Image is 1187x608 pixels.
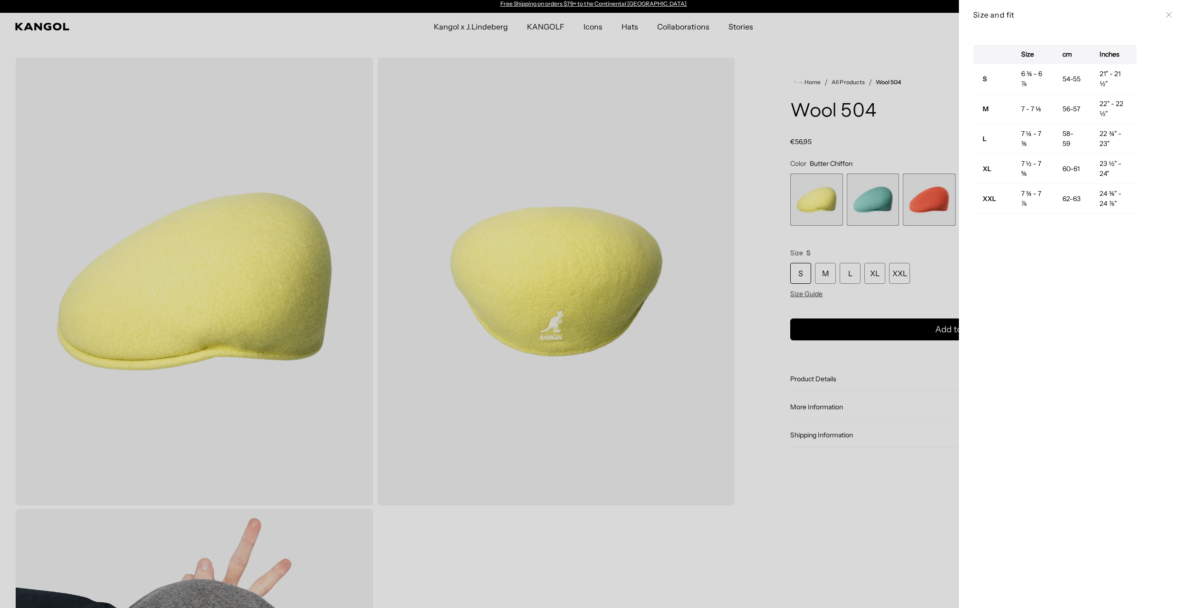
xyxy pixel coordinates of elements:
[1053,64,1091,94] td: 54-55
[1090,184,1137,214] td: 24 ⅜" - 24 ⅞"
[1090,94,1137,124] td: 22" - 22 ½"
[983,105,989,113] strong: M
[1012,64,1053,94] td: 6 ¾ - 6 ⅞
[1053,124,1091,154] td: 58-59
[973,10,1161,20] h3: Size and fit
[1012,154,1053,184] td: 7 ½ - 7 ⅝
[1090,45,1137,64] th: Inches
[1090,64,1137,94] td: 21" - 21 ½"
[983,194,996,203] strong: XXL
[1053,94,1091,124] td: 56-57
[983,75,987,83] strong: S
[1053,45,1091,64] th: cm
[1012,124,1053,154] td: 7 ¼ - 7 ⅜
[1053,184,1091,214] td: 62-63
[1053,154,1091,184] td: 60-61
[1012,184,1053,214] td: 7 ¾ - 7 ⅞
[1090,154,1137,184] td: 23 ½" - 24"
[1012,45,1053,64] th: Size
[983,164,991,173] strong: XL
[1012,94,1053,124] td: 7 - 7 ⅛
[983,135,986,143] strong: L
[1090,124,1137,154] td: 22 ¾" - 23"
